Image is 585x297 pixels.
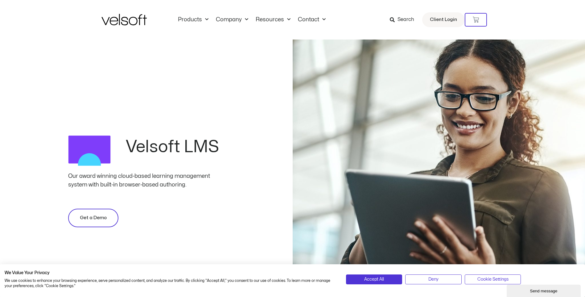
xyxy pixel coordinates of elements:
[68,172,224,189] div: Our award winning cloud-based learning management system with built-in browser-based authoring.
[398,16,414,24] span: Search
[252,16,294,23] a: ResourcesMenu Toggle
[465,274,521,284] button: Adjust cookie preferences
[507,283,582,297] iframe: chat widget
[428,276,439,283] span: Deny
[174,16,329,23] nav: Menu
[422,12,465,27] a: Client Login
[126,139,224,155] h2: Velsoft LMS
[390,15,418,25] a: Search
[346,274,402,284] button: Accept all cookies
[80,214,107,222] span: Get a Demo
[212,16,252,23] a: CompanyMenu Toggle
[405,274,462,284] button: Deny all cookies
[477,276,509,283] span: Cookie Settings
[101,14,147,25] img: Velsoft Training Materials
[5,270,337,276] h2: We Value Your Privacy
[5,278,337,289] p: We use cookies to enhance your browsing experience, serve personalized content, and analyze our t...
[68,129,111,172] img: LMS Logo
[174,16,212,23] a: ProductsMenu Toggle
[68,209,118,227] a: Get a Demo
[294,16,329,23] a: ContactMenu Toggle
[430,16,457,24] span: Client Login
[364,276,384,283] span: Accept All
